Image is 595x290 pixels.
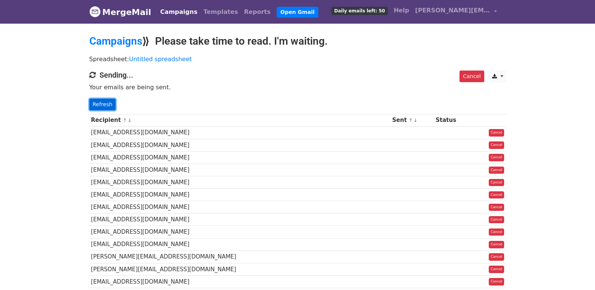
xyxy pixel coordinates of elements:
a: [PERSON_NAME][EMAIL_ADDRESS][DOMAIN_NAME] [412,3,500,21]
a: Cancel [489,216,504,224]
a: Untitled spreadsheet [129,56,192,63]
a: MergeMail [89,4,151,20]
a: Reports [241,5,274,20]
a: Cancel [489,278,504,285]
td: [EMAIL_ADDRESS][DOMAIN_NAME] [89,275,391,288]
a: Cancel [489,241,504,248]
p: Your emails are being sent. [89,83,506,91]
a: Campaigns [89,35,142,47]
td: [EMAIL_ADDRESS][DOMAIN_NAME] [89,238,391,251]
a: Templates [200,5,241,20]
a: Cancel [489,228,504,236]
p: Spreadsheet: [89,55,506,63]
a: ↑ [409,117,413,123]
td: [EMAIL_ADDRESS][DOMAIN_NAME] [89,226,391,238]
td: [EMAIL_ADDRESS][DOMAIN_NAME] [89,213,391,226]
a: Cancel [459,71,484,82]
th: Status [434,114,471,126]
iframe: Chat Widget [557,254,595,290]
a: Refresh [89,99,116,110]
td: [EMAIL_ADDRESS][DOMAIN_NAME] [89,176,391,189]
td: [EMAIL_ADDRESS][DOMAIN_NAME] [89,151,391,164]
td: [EMAIL_ADDRESS][DOMAIN_NAME] [89,201,391,213]
a: Open Gmail [277,7,318,18]
a: Cancel [489,179,504,186]
td: [EMAIL_ADDRESS][DOMAIN_NAME] [89,164,391,176]
a: Help [391,3,412,18]
a: Cancel [489,167,504,174]
a: ↑ [123,117,127,123]
td: [EMAIL_ADDRESS][DOMAIN_NAME] [89,126,391,139]
a: Cancel [489,129,504,137]
td: [EMAIL_ADDRESS][DOMAIN_NAME] [89,189,391,201]
td: [PERSON_NAME][EMAIL_ADDRESS][DOMAIN_NAME] [89,251,391,263]
td: [PERSON_NAME][EMAIL_ADDRESS][DOMAIN_NAME] [89,263,391,275]
a: Cancel [489,266,504,273]
img: MergeMail logo [89,6,101,17]
a: Daily emails left: 50 [328,3,390,18]
a: Cancel [489,141,504,149]
span: Daily emails left: 50 [331,7,387,15]
a: Campaigns [157,5,200,20]
h2: ⟫ Please take time to read. I'm waiting. [89,35,506,48]
a: Cancel [489,253,504,261]
a: Cancel [489,154,504,161]
span: [PERSON_NAME][EMAIL_ADDRESS][DOMAIN_NAME] [415,6,490,15]
a: ↓ [414,117,418,123]
a: ↓ [128,117,132,123]
th: Sent [390,114,434,126]
h4: Sending... [89,71,506,80]
td: [EMAIL_ADDRESS][DOMAIN_NAME] [89,139,391,151]
a: Cancel [489,204,504,211]
a: Cancel [489,191,504,199]
th: Recipient [89,114,391,126]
